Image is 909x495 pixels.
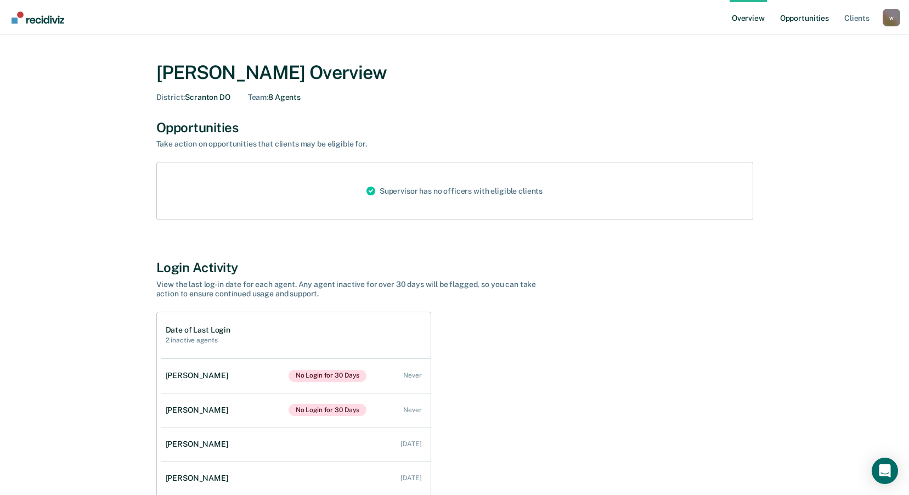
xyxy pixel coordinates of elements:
[156,61,753,84] div: [PERSON_NAME] Overview
[166,336,230,344] h2: 2 inactive agents
[403,372,421,379] div: Never
[166,440,233,449] div: [PERSON_NAME]
[400,474,421,482] div: [DATE]
[156,120,753,136] div: Opportunities
[156,93,230,102] div: Scranton DO
[872,458,898,484] div: Open Intercom Messenger
[166,474,233,483] div: [PERSON_NAME]
[248,93,301,102] div: 8 Agents
[156,93,185,102] span: District :
[156,139,540,149] div: Take action on opportunities that clients may be eligible for.
[248,93,268,102] span: Team :
[166,325,230,335] h1: Date of Last Login
[161,393,431,427] a: [PERSON_NAME]No Login for 30 Days Never
[358,162,551,220] div: Supervisor has no officers with eligible clients
[161,429,431,460] a: [PERSON_NAME] [DATE]
[883,9,900,26] div: w
[289,370,367,382] span: No Login for 30 Days
[883,9,900,26] button: Profile dropdown button
[166,406,233,415] div: [PERSON_NAME]
[161,463,431,494] a: [PERSON_NAME] [DATE]
[166,371,233,380] div: [PERSON_NAME]
[156,260,753,275] div: Login Activity
[403,406,421,414] div: Never
[161,359,431,393] a: [PERSON_NAME]No Login for 30 Days Never
[156,280,540,299] div: View the last log-in date for each agent. Any agent inactive for over 30 days will be flagged, so...
[400,440,421,448] div: [DATE]
[289,404,367,416] span: No Login for 30 Days
[12,12,64,24] img: Recidiviz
